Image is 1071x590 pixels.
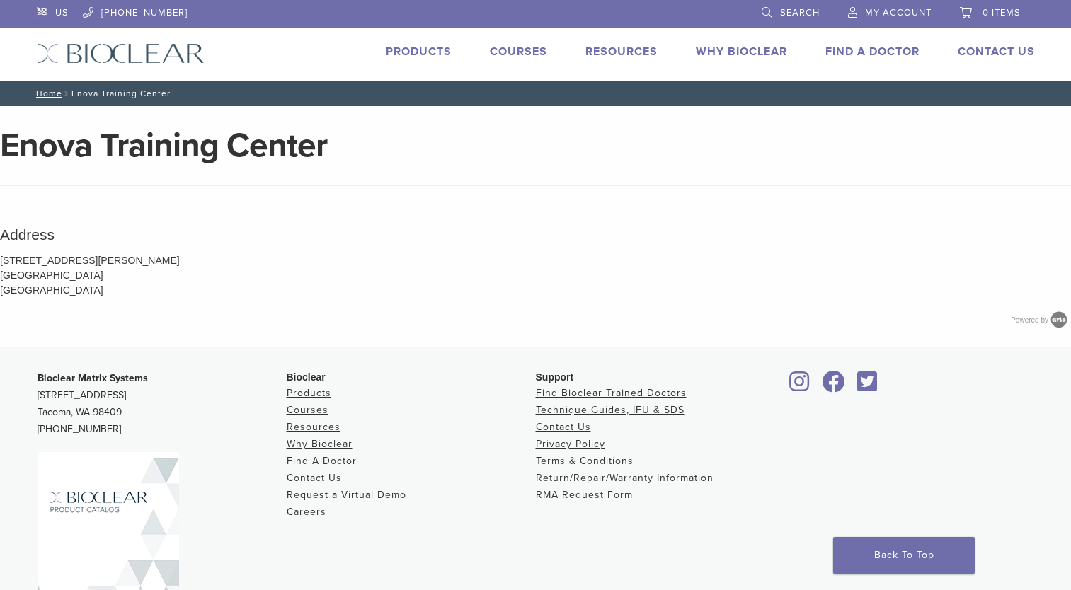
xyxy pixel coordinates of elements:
[1048,309,1070,330] img: Arlo training & Event Software
[536,387,687,399] a: Find Bioclear Trained Doctors
[536,489,633,501] a: RMA Request Form
[833,537,975,574] a: Back To Top
[32,88,62,98] a: Home
[536,421,591,433] a: Contact Us
[287,438,353,450] a: Why Bioclear
[536,455,634,467] a: Terms & Conditions
[958,45,1035,59] a: Contact Us
[287,421,340,433] a: Resources
[780,7,820,18] span: Search
[287,371,326,383] span: Bioclear
[287,455,357,467] a: Find A Doctor
[818,379,850,393] a: Bioclear
[536,438,605,450] a: Privacy Policy
[37,43,205,64] img: Bioclear
[287,404,328,416] a: Courses
[287,387,331,399] a: Products
[983,7,1021,18] span: 0 items
[287,506,326,518] a: Careers
[585,45,658,59] a: Resources
[853,379,883,393] a: Bioclear
[287,472,342,484] a: Contact Us
[1011,316,1071,324] a: Powered by
[386,45,452,59] a: Products
[490,45,547,59] a: Courses
[825,45,920,59] a: Find A Doctor
[38,370,287,438] p: [STREET_ADDRESS] Tacoma, WA 98409 [PHONE_NUMBER]
[62,90,71,97] span: /
[26,81,1046,106] nav: Enova Training Center
[38,372,148,384] strong: Bioclear Matrix Systems
[696,45,787,59] a: Why Bioclear
[536,404,685,416] a: Technique Guides, IFU & SDS
[287,489,406,501] a: Request a Virtual Demo
[536,472,714,484] a: Return/Repair/Warranty Information
[785,379,815,393] a: Bioclear
[536,371,574,383] span: Support
[865,7,932,18] span: My Account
